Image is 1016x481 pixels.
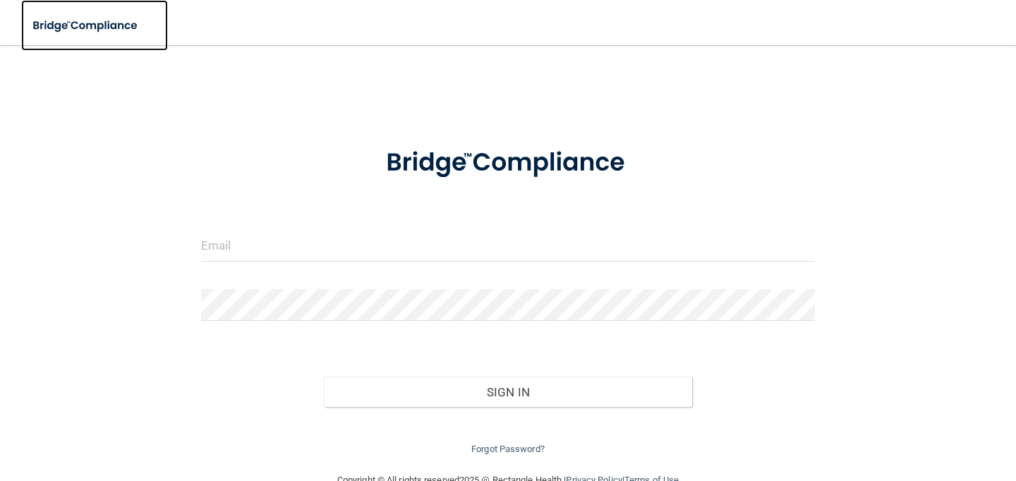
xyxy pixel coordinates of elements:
input: Email [201,230,815,262]
img: bridge_compliance_login_screen.278c3ca4.svg [360,130,656,196]
button: Sign In [324,377,692,408]
a: Forgot Password? [471,444,545,454]
img: bridge_compliance_login_screen.278c3ca4.svg [21,11,151,40]
iframe: Drift Widget Chat Controller [772,381,999,437]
